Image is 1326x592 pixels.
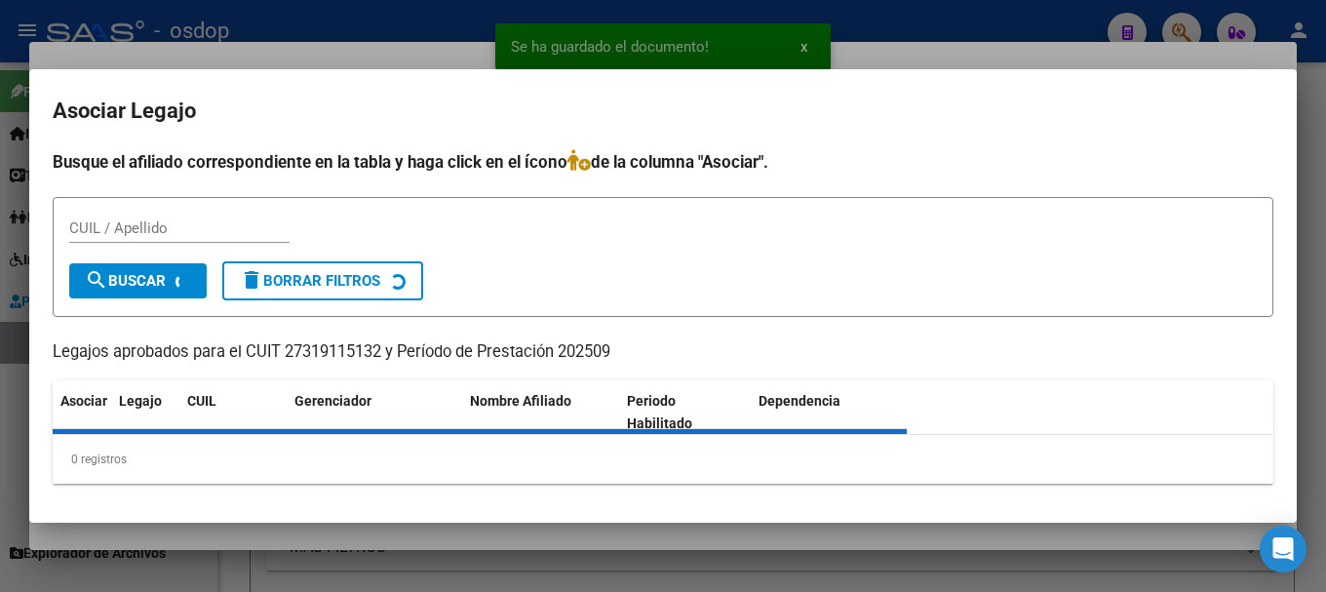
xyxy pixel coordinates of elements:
mat-icon: search [85,268,108,292]
h4: Busque el afiliado correspondiente en la tabla y haga click en el ícono de la columna "Asociar". [53,149,1273,175]
h2: Asociar Legajo [53,93,1273,130]
p: Legajos aprobados para el CUIT 27319115132 y Período de Prestación 202509 [53,340,1273,365]
datatable-header-cell: Asociar [53,380,111,445]
button: Buscar [69,263,207,298]
span: Dependencia [759,393,840,409]
span: Nombre Afiliado [470,393,571,409]
span: CUIL [187,393,216,409]
mat-icon: delete [240,268,263,292]
datatable-header-cell: Dependencia [751,380,908,445]
button: Borrar Filtros [222,261,423,300]
datatable-header-cell: Nombre Afiliado [462,380,619,445]
span: Asociar [60,393,107,409]
datatable-header-cell: CUIL [179,380,287,445]
span: Buscar [85,272,166,290]
datatable-header-cell: Periodo Habilitado [619,380,751,445]
span: Legajo [119,393,162,409]
datatable-header-cell: Legajo [111,380,179,445]
datatable-header-cell: Gerenciador [287,380,462,445]
span: Periodo Habilitado [627,393,692,431]
div: Open Intercom Messenger [1260,526,1306,572]
span: Borrar Filtros [240,272,380,290]
span: Gerenciador [294,393,371,409]
div: 0 registros [53,435,1273,484]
